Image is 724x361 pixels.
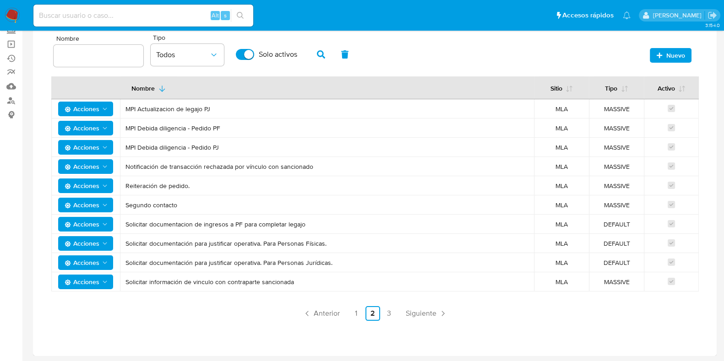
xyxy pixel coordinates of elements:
a: Notificaciones [623,11,631,19]
span: Alt [212,11,219,20]
span: s [224,11,227,20]
button: search-icon [231,9,250,22]
p: ludmila.lanatti@mercadolibre.com [653,11,704,20]
span: Accesos rápidos [562,11,614,20]
span: 3.154.0 [705,22,719,29]
input: Buscar usuario o caso... [33,10,253,22]
a: Salir [708,11,717,20]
